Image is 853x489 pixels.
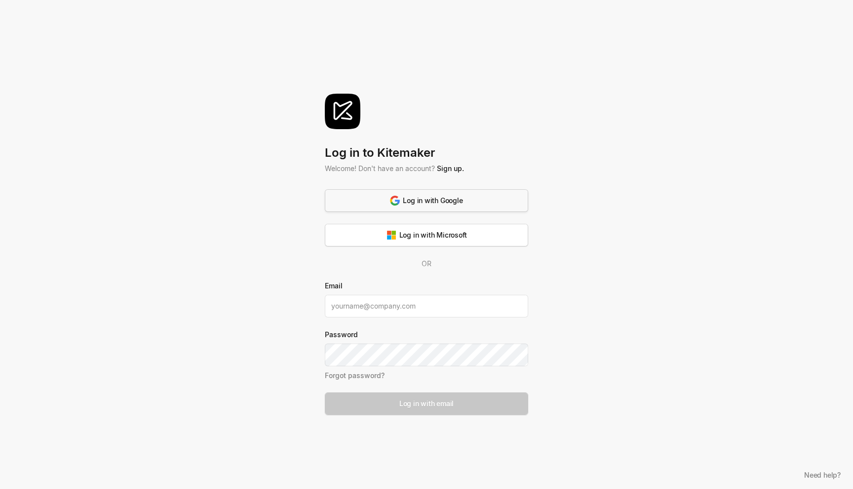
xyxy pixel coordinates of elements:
img: svg%3e [325,94,360,129]
div: Log in with Microsoft [387,230,467,240]
button: Log in with Google [325,189,528,212]
a: Forgot password? [325,371,385,380]
label: Password [325,329,528,340]
a: Sign up. [437,164,464,173]
label: Email [325,280,528,291]
div: Log in with email [399,398,454,409]
input: yourname@company.com [325,295,528,317]
div: OR [325,258,528,269]
button: Log in with email [325,392,528,415]
div: Welcome! Don't have an account? [325,163,528,174]
img: svg%3e [387,230,396,240]
button: Log in with Microsoft [325,224,528,246]
div: Log in with Google [390,195,463,206]
button: Need help? [799,468,846,482]
img: svg%3e [390,196,400,206]
div: Log in to Kitemaker [325,145,528,161]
